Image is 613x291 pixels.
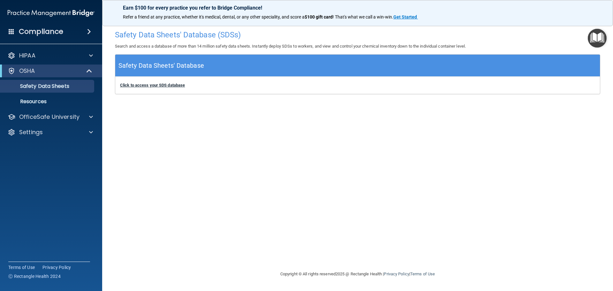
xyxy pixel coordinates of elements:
[115,31,600,39] h4: Safety Data Sheets' Database (SDSs)
[120,83,185,88] a: Click to access your SDS database
[4,83,91,89] p: Safety Data Sheets
[305,14,333,19] strong: $100 gift card
[410,272,435,276] a: Terms of Use
[8,128,93,136] a: Settings
[19,52,35,59] p: HIPAA
[8,113,93,121] a: OfficeSafe University
[393,14,417,19] strong: Get Started
[8,52,93,59] a: HIPAA
[123,5,592,11] p: Earn $100 for every practice you refer to Bridge Compliance!
[333,14,393,19] span: ! That's what we call a win-win.
[115,42,600,50] p: Search and access a database of more than 14 million safety data sheets. Instantly deploy SDSs to...
[384,272,409,276] a: Privacy Policy
[19,113,79,121] p: OfficeSafe University
[19,67,35,75] p: OSHA
[42,264,71,271] a: Privacy Policy
[8,264,35,271] a: Terms of Use
[8,273,61,280] span: Ⓒ Rectangle Health 2024
[8,7,95,19] img: PMB logo
[8,67,93,75] a: OSHA
[393,14,418,19] a: Get Started
[19,128,43,136] p: Settings
[4,98,91,105] p: Resources
[123,14,305,19] span: Refer a friend at any practice, whether it's medical, dental, or any other speciality, and score a
[241,264,474,284] div: Copyright © All rights reserved 2025 @ Rectangle Health | |
[588,29,607,48] button: Open Resource Center
[118,60,204,71] h5: Safety Data Sheets' Database
[19,27,63,36] h4: Compliance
